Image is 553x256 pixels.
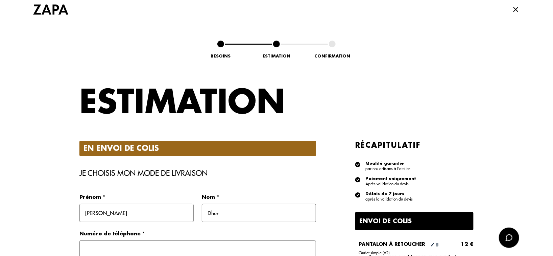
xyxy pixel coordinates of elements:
div: Délais de 7 jours [365,192,413,196]
img: icon list info [355,192,361,198]
span: En envoi de colis [83,145,312,152]
h2: Récapitulatif [355,141,474,150]
div: Qualité garantie [365,161,410,165]
img: icon list info [355,177,361,183]
div: après la validation du devis [365,197,413,201]
img: icon list info [355,161,361,167]
div: Après validation du devis [365,182,416,186]
div: par nos artisans à l'atelier [365,167,410,171]
div: Envoi de colis [355,212,474,230]
div: Paiement uniquement [365,177,416,181]
h2: Je choisis mon mode de livraison [79,168,316,178]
